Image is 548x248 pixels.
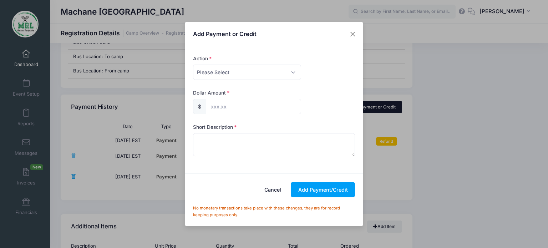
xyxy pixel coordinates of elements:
[291,182,355,197] button: Add Payment/Credit
[346,28,359,41] button: Close
[193,89,230,96] label: Dollar Amount
[206,99,301,114] input: xxx.xx
[193,99,206,114] div: $
[193,206,340,218] small: No monetary transactions take place with these changes, they are for record keeping purposes only.
[193,30,257,38] h4: Add Payment or Credit
[257,182,289,197] button: Cancel
[193,123,237,131] label: Short Description
[193,55,212,62] label: Action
